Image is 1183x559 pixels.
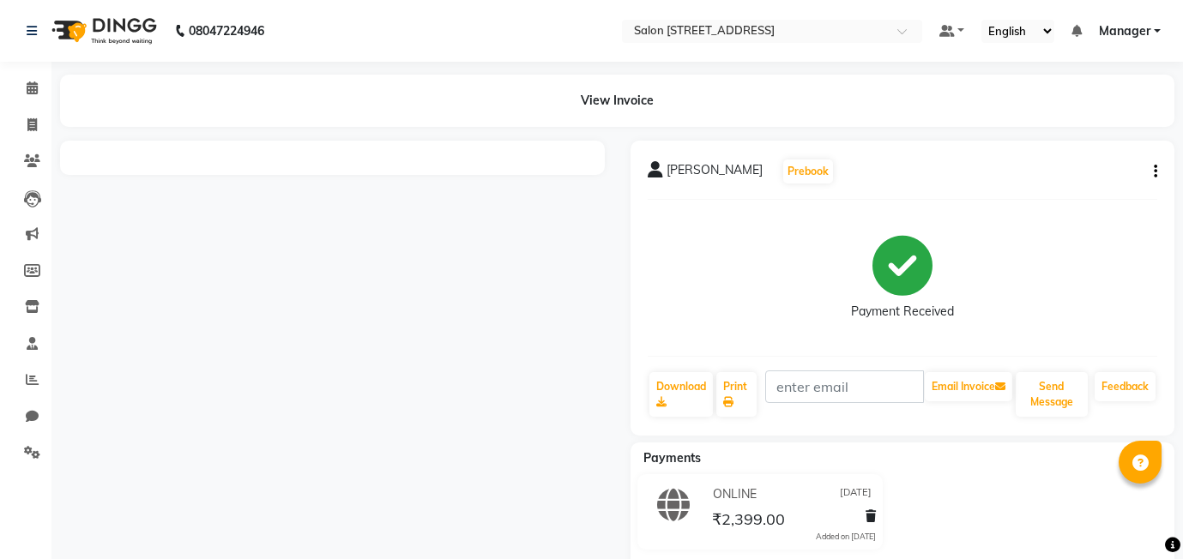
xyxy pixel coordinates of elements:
[189,7,264,55] b: 08047224946
[44,7,161,55] img: logo
[840,485,872,503] span: [DATE]
[816,531,876,543] div: Added on [DATE]
[783,159,833,183] button: Prebook
[1095,372,1156,401] a: Feedback
[1099,22,1150,40] span: Manager
[643,450,701,466] span: Payments
[649,372,713,417] a: Download
[851,303,954,321] div: Payment Received
[712,509,785,533] span: ₹2,399.00
[1016,372,1088,417] button: Send Message
[713,485,757,503] span: ONLINE
[765,370,924,403] input: enter email
[60,75,1174,127] div: View Invoice
[667,161,763,185] span: [PERSON_NAME]
[925,372,1012,401] button: Email Invoice
[716,372,757,417] a: Print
